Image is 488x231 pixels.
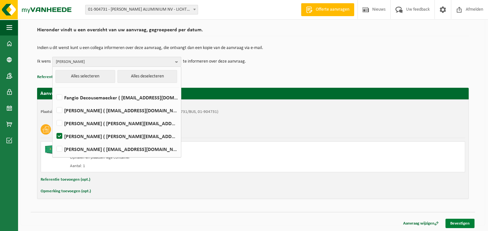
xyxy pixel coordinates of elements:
[37,46,469,50] p: Indien u dit wenst kunt u een collega informeren over deze aanvraag, die ontvangt dan een kopie v...
[70,164,279,169] div: Aantal: 1
[41,110,69,114] strong: Plaatsingsadres:
[52,57,181,66] button: [PERSON_NAME]
[37,57,51,66] p: Ik wens
[183,57,246,66] p: te informeren over deze aanvraag.
[117,70,177,83] button: Alles deselecteren
[55,70,115,83] button: Alles selecteren
[55,105,178,115] label: [PERSON_NAME] ( [EMAIL_ADDRESS][DOMAIN_NAME] )
[55,131,178,141] label: [PERSON_NAME] ( [PERSON_NAME][EMAIL_ADDRESS][DOMAIN_NAME] )
[41,176,90,184] button: Referentie toevoegen (opt.)
[37,27,469,36] h2: Hieronder vindt u een overzicht van uw aanvraag, gegroepeerd per datum.
[85,5,198,15] span: 01-904731 - REMI CLAEYS ALUMINIUM NV - LICHTERVELDE
[55,118,178,128] label: [PERSON_NAME] ( [PERSON_NAME][EMAIL_ADDRESS][DOMAIN_NAME] )
[314,6,351,13] span: Offerte aanvragen
[55,93,178,102] label: Fangio Decousemaecker ( [EMAIL_ADDRESS][DOMAIN_NAME] )
[44,145,64,155] img: HK-XC-40-GN-00.png
[85,5,198,14] span: 01-904731 - REMI CLAEYS ALUMINIUM NV - LICHTERVELDE
[37,73,87,81] button: Referentie toevoegen (opt.)
[41,187,91,196] button: Opmerking toevoegen (opt.)
[56,57,173,67] span: [PERSON_NAME]
[301,3,354,16] a: Offerte aanvragen
[55,144,178,154] label: [PERSON_NAME] ( [EMAIL_ADDRESS][DOMAIN_NAME] )
[398,219,443,228] a: Aanvraag wijzigen
[40,91,89,96] strong: Aanvraag voor [DATE]
[445,219,474,228] a: Bevestigen
[70,155,279,160] div: Ophalen en plaatsen lege container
